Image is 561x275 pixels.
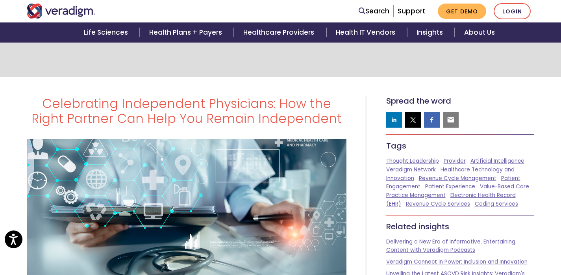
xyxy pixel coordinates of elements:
a: Support [398,6,425,16]
a: Practice Management [386,191,446,199]
a: Search [359,6,389,17]
img: email sharing button [447,116,455,124]
a: Provider [444,157,466,165]
a: About Us [455,22,504,43]
img: twitter sharing button [409,116,417,124]
a: Life Sciences [74,22,140,43]
a: Healthcare Technology and Innovation [386,166,515,182]
img: Veradigm logo [27,4,96,19]
img: facebook sharing button [428,116,436,124]
a: Patient Experience [425,183,475,190]
a: Coding Services [475,200,518,208]
a: Delivering a New Era of Informative, Entertaining Content with Veradigm Podcasts [386,238,515,254]
a: Artificial Intelligence [470,157,524,165]
a: Insights [407,22,455,43]
a: Healthcare Providers [234,22,326,43]
a: Value-Based Care [480,183,529,190]
a: Veradigm Connect in Power: Inclusion and Innovation [386,258,528,266]
a: Veradigm Network [386,166,436,173]
a: Revenue Cycle Services [406,200,470,208]
a: Login [494,3,531,19]
h1: Celebrating Independent Physicians: How the Right Partner Can Help You Remain Independent [27,96,346,126]
h5: Tags [386,141,535,151]
a: Health IT Vendors [326,22,407,43]
a: Thought Leadership [386,157,439,165]
h5: Spread the word [386,96,535,106]
a: Revenue Cycle Management [419,175,496,182]
a: Get Demo [438,4,486,19]
img: linkedin sharing button [390,116,398,124]
a: Electronic Health Record (EHR) [386,191,516,208]
a: Health Plans + Payers [140,22,234,43]
h5: Related insights [386,222,535,231]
